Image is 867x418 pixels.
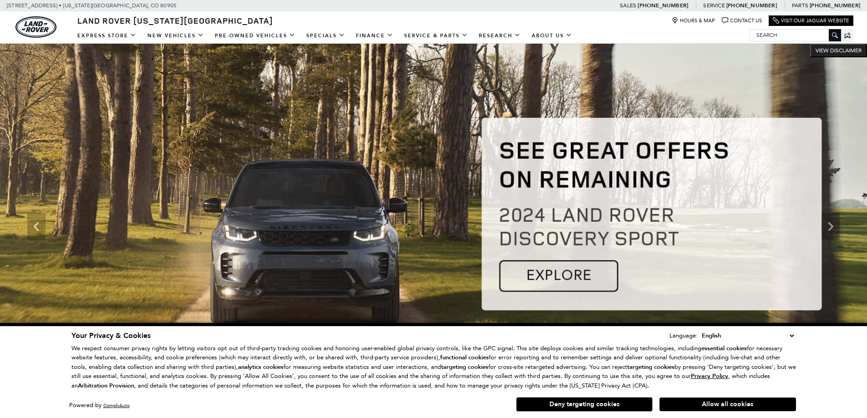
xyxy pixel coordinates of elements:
a: [STREET_ADDRESS] • [US_STATE][GEOGRAPHIC_DATA], CO 80905 [7,2,177,9]
u: Privacy Policy [691,372,728,380]
a: Privacy Policy [691,373,728,379]
a: Visit Our Jaguar Website [773,17,849,24]
a: Specials [301,28,350,44]
span: Land Rover [US_STATE][GEOGRAPHIC_DATA] [77,15,273,26]
a: Research [473,28,526,44]
a: Service & Parts [399,28,473,44]
span: Your Privacy & Cookies [71,331,151,341]
strong: targeting cookies [627,363,674,371]
img: Land Rover [15,16,56,38]
strong: functional cookies [440,353,489,362]
span: Parts [792,2,808,9]
div: Previous [27,213,46,240]
select: Language Select [700,331,796,341]
a: [PHONE_NUMBER] [638,2,688,9]
strong: essential cookies [701,344,747,353]
a: About Us [526,28,578,44]
nav: Main Navigation [72,28,578,44]
div: Language: [669,332,698,338]
a: Hours & Map [672,17,715,24]
button: Allow all cookies [659,398,796,411]
button: VIEW DISCLAIMER [810,44,867,57]
strong: targeting cookies [441,363,488,371]
strong: analytics cookies [238,363,284,371]
a: Land Rover [US_STATE][GEOGRAPHIC_DATA] [72,15,279,26]
span: Sales [620,2,636,9]
button: Deny targeting cookies [516,397,653,412]
a: Pre-Owned Vehicles [209,28,301,44]
a: land-rover [15,16,56,38]
p: We respect consumer privacy rights by letting visitors opt out of third-party tracking cookies an... [71,344,796,391]
a: [PHONE_NUMBER] [726,2,777,9]
a: Finance [350,28,399,44]
div: Powered by [69,403,130,408]
a: EXPRESS STORE [72,28,142,44]
a: New Vehicles [142,28,209,44]
a: ComplyAuto [103,403,130,408]
strong: Arbitration Provision [78,382,134,390]
input: Search [750,30,841,40]
span: Service [703,2,725,9]
div: Next [821,213,840,240]
a: Contact Us [722,17,762,24]
span: VIEW DISCLAIMER [816,47,862,54]
a: [PHONE_NUMBER] [810,2,860,9]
